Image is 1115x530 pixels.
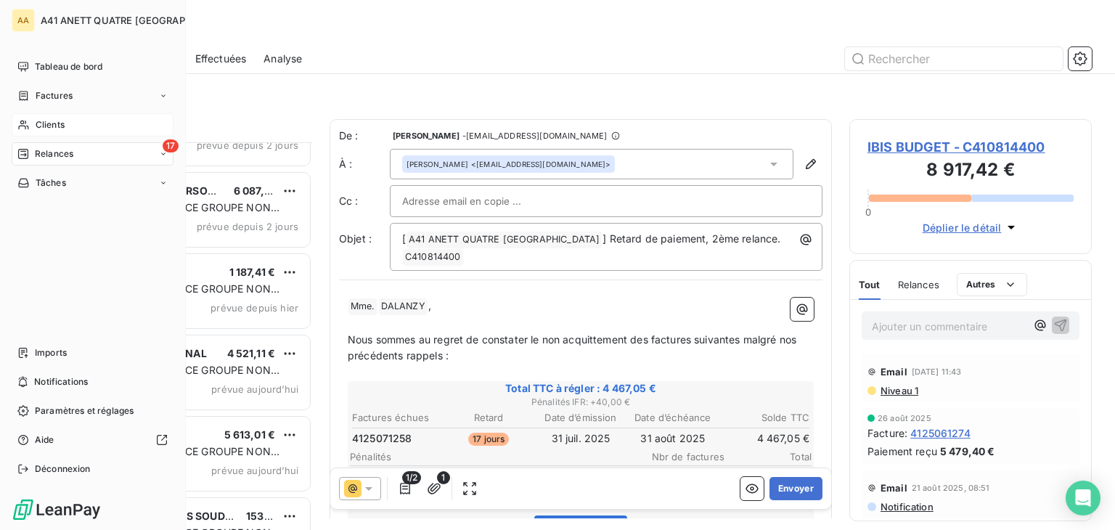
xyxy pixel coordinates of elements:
[350,396,812,409] span: Pénalités IFR : + 40,00 €
[339,194,390,208] label: Cc :
[211,465,298,476] span: prévue aujourd’hui
[36,176,66,189] span: Tâches
[35,404,134,417] span: Paramètres et réglages
[351,410,442,425] th: Factures échues
[845,47,1063,70] input: Rechercher
[940,444,995,459] span: 5 479,40 €
[402,232,406,245] span: [
[407,232,602,248] span: A41 ANETT QUATRE [GEOGRAPHIC_DATA]
[879,385,918,396] span: Niveau 1
[393,131,460,140] span: [PERSON_NAME]
[719,410,810,425] th: Solde TTC
[350,466,632,481] p: Indemnités forfaitaires de recouvrement (IFR)
[350,451,637,462] span: Pénalités
[35,147,73,160] span: Relances
[637,451,724,462] span: Nbr de factures
[12,428,173,452] a: Aide
[859,279,881,290] span: Tout
[444,410,534,425] th: Retard
[104,364,279,391] span: PLAN DE RELANCE GROUPE NON AUTOMATIQUE
[407,159,610,169] div: <[EMAIL_ADDRESS][DOMAIN_NAME]>
[1066,481,1100,515] div: Open Intercom Messenger
[918,219,1024,236] button: Déplier le détail
[35,60,102,73] span: Tableau de bord
[195,52,247,66] span: Effectuées
[627,431,718,447] td: 31 août 2025
[34,375,88,388] span: Notifications
[246,510,287,522] span: 153,16 €
[104,201,279,228] span: PLAN DE RELANCE GROUPE NON AUTOMATIQUE
[878,414,931,423] span: 26 août 2025
[211,302,298,314] span: prévue depuis hier
[881,482,907,494] span: Email
[536,431,626,447] td: 31 juil. 2025
[350,381,812,396] span: Total TTC à régler : 4 467,05 €
[102,510,293,522] span: CONSTRUCTIONS SOUDEES DE L'EST
[719,431,810,447] td: 4 467,05 €
[352,431,412,446] span: 4125071258
[536,410,626,425] th: Date d’émission
[462,131,607,140] span: - [EMAIL_ADDRESS][DOMAIN_NAME]
[224,428,276,441] span: 5 613,01 €
[724,451,812,462] span: Total
[12,498,102,521] img: Logo LeanPay
[35,433,54,447] span: Aide
[769,477,822,500] button: Envoyer
[627,410,718,425] th: Date d’échéance
[867,137,1074,157] span: IBIS BUDGET - C410814400
[211,383,298,395] span: prévue aujourd’hui
[234,184,287,197] span: 6 087,34 €
[229,266,276,278] span: 1 187,41 €
[70,142,312,530] div: grid
[104,445,279,472] span: PLAN DE RELANCE GROUPE NON AUTOMATIQUE
[867,425,907,441] span: Facture :
[910,425,971,441] span: 4125061274
[339,157,390,171] label: À :
[197,139,298,151] span: prévue depuis 2 jours
[879,501,934,513] span: Notification
[35,462,91,476] span: Déconnexion
[923,220,1002,235] span: Déplier le détail
[603,232,780,245] span: ] Retard de paiement, 2ème relance.
[634,466,722,495] span: 1
[402,190,558,212] input: Adresse email en copie ...
[36,118,65,131] span: Clients
[348,298,377,315] span: Mme.
[36,89,73,102] span: Factures
[348,333,799,362] span: Nous sommes au regret de constater le non acquittement des factures suivantes malgré nos précéden...
[403,249,463,266] span: C410814400
[898,279,939,290] span: Relances
[35,346,67,359] span: Imports
[724,466,812,495] span: + 40,00 €
[428,299,431,311] span: ,
[12,9,35,32] div: AA
[379,298,428,315] span: DALANZY
[339,129,390,143] span: De :
[468,433,509,446] span: 17 jours
[163,139,179,152] span: 17
[104,282,279,309] span: PLAN DE RELANCE GROUPE NON AUTOMATIQUE
[227,347,276,359] span: 4 521,11 €
[402,471,421,484] span: 1/2
[865,206,871,218] span: 0
[912,484,990,492] span: 21 août 2025, 08:51
[867,444,937,459] span: Paiement reçu
[41,15,234,26] span: A41 ANETT QUATRE [GEOGRAPHIC_DATA]
[437,471,450,484] span: 1
[407,159,468,169] span: [PERSON_NAME]
[957,273,1027,296] button: Autres
[881,366,907,378] span: Email
[867,157,1074,186] h3: 8 917,42 €
[264,52,302,66] span: Analyse
[339,232,372,245] span: Objet :
[197,221,298,232] span: prévue depuis 2 jours
[912,367,962,376] span: [DATE] 11:43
